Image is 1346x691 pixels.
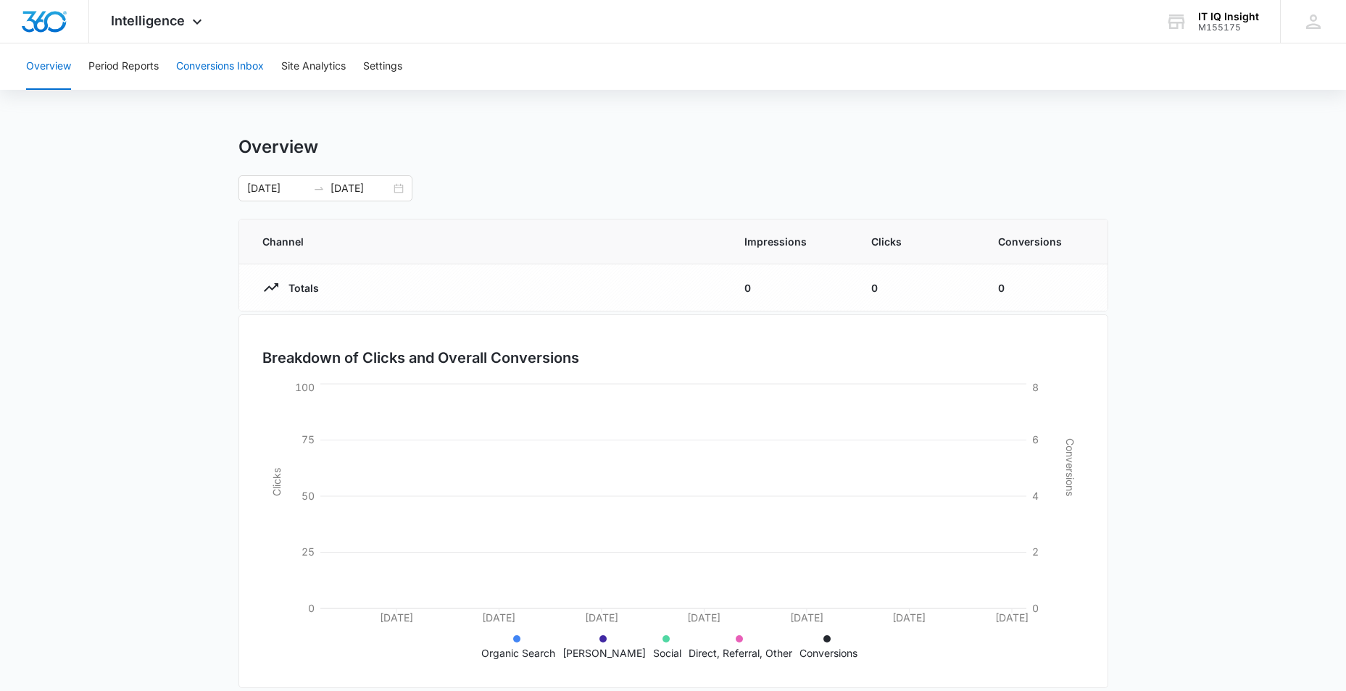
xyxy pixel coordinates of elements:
[331,180,391,196] input: End date
[653,645,681,661] p: Social
[1198,11,1259,22] div: account name
[995,611,1029,624] tspan: [DATE]
[799,645,857,661] p: Conversions
[88,43,159,90] button: Period Reports
[1064,438,1076,496] tspan: Conversions
[238,136,318,158] h1: Overview
[689,645,792,661] p: Direct, Referral, Other
[262,347,579,369] h3: Breakdown of Clicks and Overall Conversions
[687,611,720,624] tspan: [DATE]
[854,264,981,311] td: 0
[562,645,646,661] p: [PERSON_NAME]
[727,264,854,311] td: 0
[262,234,710,249] span: Channel
[871,234,963,249] span: Clicks
[302,545,315,558] tspan: 25
[482,611,515,624] tspan: [DATE]
[313,183,325,194] span: to
[744,234,836,249] span: Impressions
[281,43,346,90] button: Site Analytics
[584,611,618,624] tspan: [DATE]
[481,645,555,661] p: Organic Search
[892,611,926,624] tspan: [DATE]
[1032,545,1039,558] tspan: 2
[176,43,264,90] button: Conversions Inbox
[363,43,402,90] button: Settings
[981,264,1108,311] td: 0
[1032,490,1039,502] tspan: 4
[379,611,412,624] tspan: [DATE]
[313,183,325,194] span: swap-right
[1032,433,1039,445] tspan: 6
[998,234,1084,249] span: Conversions
[295,381,315,393] tspan: 100
[1198,22,1259,33] div: account id
[1032,602,1039,614] tspan: 0
[789,611,823,624] tspan: [DATE]
[280,280,319,296] p: Totals
[247,180,307,196] input: Start date
[111,13,185,28] span: Intelligence
[26,43,71,90] button: Overview
[1032,381,1039,393] tspan: 8
[270,468,282,496] tspan: Clicks
[308,602,315,614] tspan: 0
[302,433,315,445] tspan: 75
[302,490,315,502] tspan: 50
